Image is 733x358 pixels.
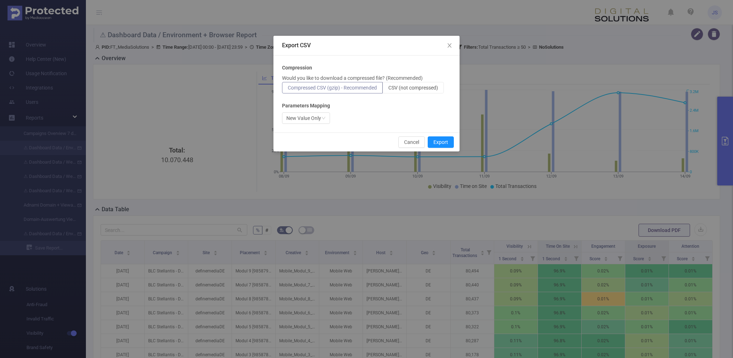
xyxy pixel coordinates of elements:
b: Compression [282,64,312,72]
span: CSV (not compressed) [388,85,438,91]
i: icon: down [321,116,326,121]
span: Compressed CSV (gzip) - Recommended [288,85,377,91]
b: Parameters Mapping [282,102,330,110]
button: Cancel [398,136,425,148]
button: Export [428,136,454,148]
button: Close [440,36,460,56]
div: Export CSV [282,42,451,49]
div: New Value Only [286,113,321,124]
i: icon: close [447,43,452,48]
p: Would you like to download a compressed file? (Recommended) [282,74,423,82]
